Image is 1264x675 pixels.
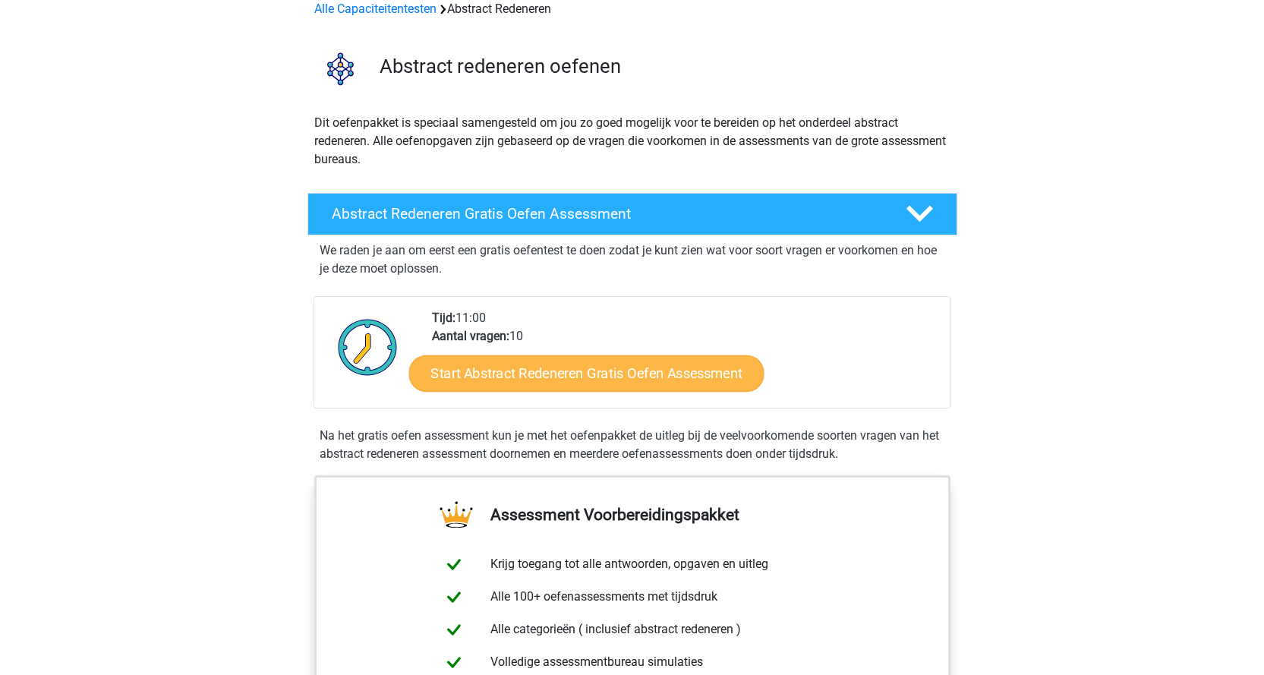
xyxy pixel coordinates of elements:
[432,311,455,325] b: Tijd:
[380,55,945,78] h3: Abstract redeneren oefenen
[408,355,764,391] a: Start Abstract Redeneren Gratis Oefen Assessment
[432,329,509,343] b: Aantal vragen:
[314,427,951,463] div: Na het gratis oefen assessment kun je met het oefenpakket de uitleg bij de veelvoorkomende soorte...
[308,36,373,101] img: abstract redeneren
[314,2,437,16] a: Alle Capaciteitentesten
[301,193,963,235] a: Abstract Redeneren Gratis Oefen Assessment
[332,205,881,222] h4: Abstract Redeneren Gratis Oefen Assessment
[329,309,406,385] img: Klok
[421,309,950,408] div: 11:00 10
[320,241,945,278] p: We raden je aan om eerst een gratis oefentest te doen zodat je kunt zien wat voor soort vragen er...
[314,114,950,169] p: Dit oefenpakket is speciaal samengesteld om jou zo goed mogelijk voor te bereiden op het onderdee...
